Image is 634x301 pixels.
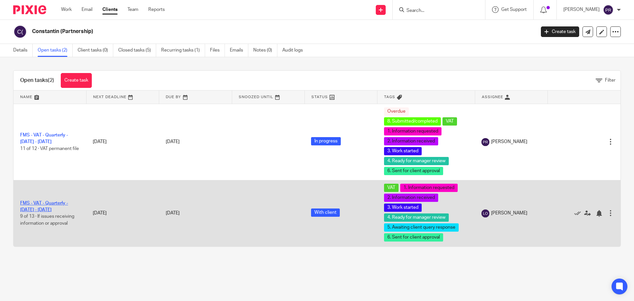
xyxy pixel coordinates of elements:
span: (2) [48,78,54,83]
input: Search [406,8,465,14]
span: Snoozed Until [239,95,273,99]
span: VAT [442,117,457,126]
span: Status [311,95,328,99]
span: [PERSON_NAME] [491,138,527,145]
span: 2. Information received [384,137,438,145]
span: [PERSON_NAME] [491,210,527,216]
a: Details [13,44,33,57]
a: Email [82,6,92,13]
span: 2. Information received [384,194,438,202]
span: Filter [605,78,616,83]
span: 5. Awaiting client query response [384,223,459,232]
span: [DATE] [166,139,180,144]
a: Emails [230,44,248,57]
a: Notes (0) [253,44,277,57]
a: Audit logs [282,44,308,57]
a: Create task [61,73,92,88]
td: [DATE] [86,104,159,180]
span: Tags [384,95,395,99]
img: svg%3E [603,5,614,15]
span: 3. Work started [384,147,422,155]
span: 9 of 13 · If issues receiving information or approval [20,214,74,226]
h1: Open tasks [20,77,54,84]
a: Client tasks (0) [78,44,113,57]
span: In progress [311,137,341,145]
a: Mark as done [574,210,584,216]
a: Team [127,6,138,13]
img: svg%3E [13,25,27,39]
img: Pixie [13,5,46,14]
a: FMS - VAT - Quarterly - [DATE] - [DATE] [20,201,68,212]
span: 8. Submitted/completed [384,117,441,126]
span: With client [311,208,340,217]
a: Clients [102,6,118,13]
span: 4. Ready for manager review [384,213,449,222]
a: Open tasks (2) [38,44,73,57]
a: Closed tasks (5) [118,44,156,57]
span: Get Support [501,7,527,12]
span: 11 of 12 · VAT permanent file [20,146,79,151]
a: Create task [541,26,579,37]
a: FMS - VAT - Quarterly - [DATE] - [DATE] [20,133,68,144]
span: [DATE] [166,211,180,215]
a: Files [210,44,225,57]
h2: Constantin (Partnership) [32,28,431,35]
span: 4. Ready for manager review [384,157,449,165]
span: 6. Sent for client approval [384,233,443,242]
span: VAT [384,184,399,192]
span: Overdue [384,107,409,116]
span: 6. Sent for client approval [384,167,443,175]
img: svg%3E [481,138,489,146]
td: [DATE] [86,180,159,246]
span: 3. Work started [384,204,422,212]
span: 1. Information requested [400,184,458,192]
a: Work [61,6,72,13]
a: Reports [148,6,165,13]
span: 1. Information requested [384,127,441,135]
img: svg%3E [481,209,489,217]
p: [PERSON_NAME] [563,6,600,13]
a: Recurring tasks (1) [161,44,205,57]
